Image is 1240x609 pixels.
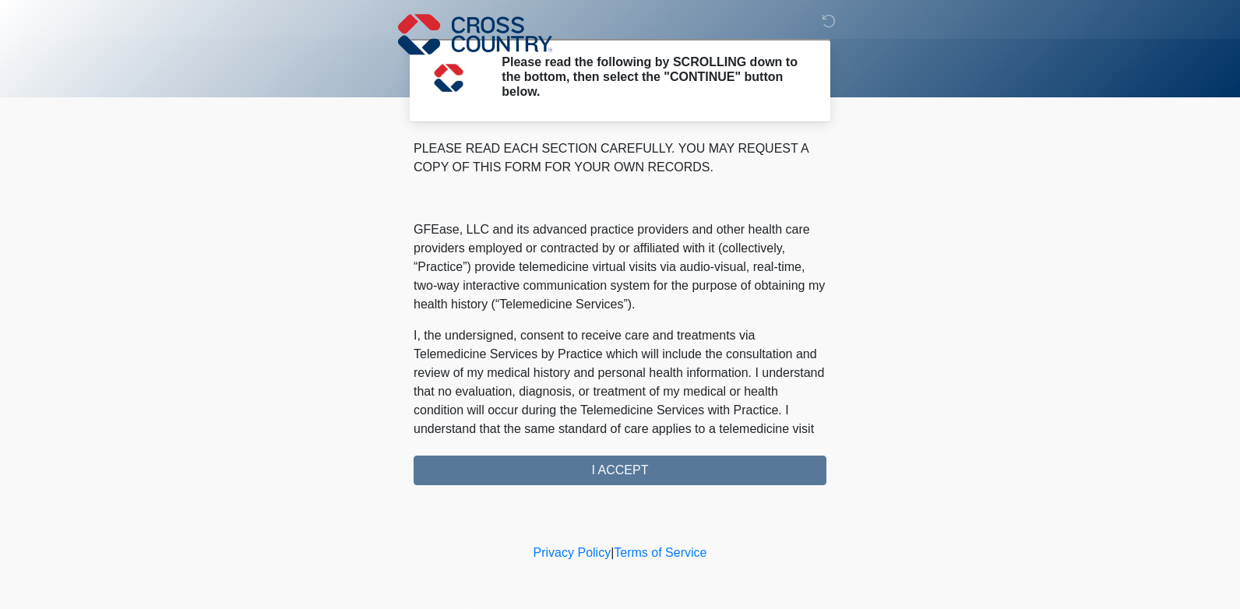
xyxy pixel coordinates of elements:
p: GFEase, LLC and its advanced practice providers and other health care providers employed or contr... [414,220,826,314]
h2: Please read the following by SCROLLING down to the bottom, then select the "CONTINUE" button below. [502,55,803,100]
a: Terms of Service [614,546,706,559]
p: PLEASE READ EACH SECTION CAREFULLY. YOU MAY REQUEST A COPY OF THIS FORM FOR YOUR OWN RECORDS. [414,139,826,177]
img: Agent Avatar [425,55,472,101]
img: Cross Country Logo [398,12,552,57]
a: Privacy Policy [534,546,611,559]
p: I, the undersigned, consent to receive care and treatments via Telemedicine Services by Practice ... [414,326,826,495]
a: | [611,546,614,559]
